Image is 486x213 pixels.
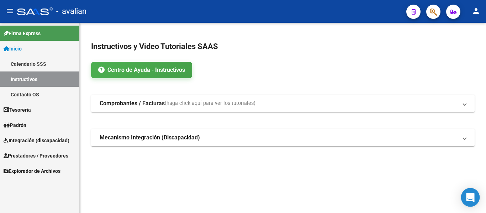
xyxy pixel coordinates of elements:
[56,4,86,19] span: - avalian
[4,137,69,144] span: Integración (discapacidad)
[91,62,192,78] a: Centro de Ayuda - Instructivos
[4,30,41,37] span: Firma Express
[91,40,475,53] h2: Instructivos y Video Tutoriales SAAS
[472,7,480,15] mat-icon: person
[4,121,26,129] span: Padrón
[4,167,60,175] span: Explorador de Archivos
[91,129,475,146] mat-expansion-panel-header: Mecanismo Integración (Discapacidad)
[100,100,165,107] strong: Comprobantes / Facturas
[4,45,22,53] span: Inicio
[461,188,480,207] div: Open Intercom Messenger
[100,134,200,142] strong: Mecanismo Integración (Discapacidad)
[91,95,475,112] mat-expansion-panel-header: Comprobantes / Facturas(haga click aquí para ver los tutoriales)
[4,152,68,160] span: Prestadores / Proveedores
[165,100,255,107] span: (haga click aquí para ver los tutoriales)
[4,106,31,114] span: Tesorería
[6,7,14,15] mat-icon: menu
